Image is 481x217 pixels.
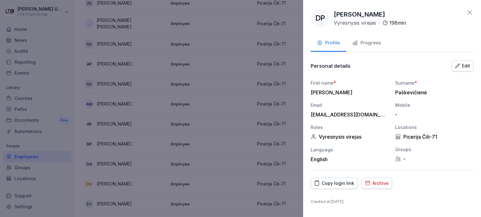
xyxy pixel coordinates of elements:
button: Profile [311,35,346,52]
div: Progress [352,39,381,47]
div: Groups [395,146,473,153]
p: Personal details [311,63,350,69]
p: [PERSON_NAME] [334,10,385,19]
div: Language [311,146,389,153]
div: Paškevičienė [395,89,470,96]
button: Progress [346,35,387,52]
div: English [311,156,389,162]
div: Profile [317,39,340,47]
div: Mobile [395,102,473,108]
div: [EMAIL_ADDRESS][DOMAIN_NAME] [311,111,386,118]
div: Picerija Čili-71 [395,134,473,140]
div: - [395,156,473,162]
button: Archive [361,178,392,189]
p: 198 min [389,19,406,27]
div: [PERSON_NAME] [311,89,386,96]
div: Email [311,102,389,108]
div: Edit [455,62,470,69]
div: Roles [311,124,389,131]
div: - [395,111,470,118]
button: Copy login link [311,178,358,189]
div: Vyresnysis virejas [311,134,389,140]
div: Surname [395,80,473,86]
div: First name [311,80,389,86]
div: Copy login link [314,180,354,187]
p: Vyresnysis virejas [334,19,376,27]
p: Created at : [DATE] [311,199,473,205]
div: · [334,19,406,27]
div: Archive [365,180,389,187]
button: Edit [452,60,473,72]
div: Locations [395,124,473,131]
div: DP [311,9,329,27]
